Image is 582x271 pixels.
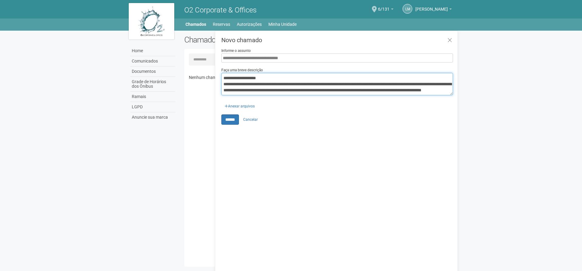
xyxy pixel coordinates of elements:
a: Grade de Horários dos Ônibus [130,77,175,92]
label: Faça uma breve descrição [221,67,263,73]
a: Ramais [130,92,175,102]
a: Comunicados [130,56,175,66]
a: 6/131 [378,8,393,12]
a: Home [130,46,175,56]
a: Reservas [213,20,230,29]
span: Lana Martins [415,1,448,12]
h3: Novo chamado [221,37,453,43]
a: Chamados [185,20,206,29]
a: Autorizações [237,20,262,29]
p: Nenhum chamado foi aberto para a sua unidade. [189,75,449,80]
a: Anuncie sua marca [130,112,175,122]
label: Informe o assunto [221,48,251,53]
a: Fechar [444,34,456,47]
div: Anexar arquivos [221,100,258,109]
a: Cancelar [240,115,261,124]
a: [PERSON_NAME] [415,8,452,12]
a: Documentos [130,66,175,77]
img: logo.jpg [129,3,174,39]
a: LM [403,4,412,14]
a: LGPD [130,102,175,112]
a: Minha Unidade [268,20,297,29]
h2: Chamados [184,35,291,44]
span: 6/131 [378,1,390,12]
span: O2 Corporate & Offices [184,6,257,14]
